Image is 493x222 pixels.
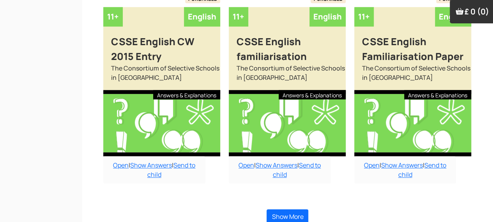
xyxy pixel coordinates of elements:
a: Show Answers [130,161,172,169]
a: Show Answers [256,161,297,169]
div: English [309,7,346,26]
a: Open [364,161,380,169]
div: | | [354,156,456,183]
div: Answers & Explanations [279,90,346,99]
div: English [435,7,471,26]
div: The Consortium of Selective Schools in [GEOGRAPHIC_DATA] [229,63,346,90]
div: | | [229,156,331,183]
div: 11+ [229,7,248,26]
div: CSSE English CW 2015 Entry [103,26,220,63]
img: Your items in the shopping basket [456,7,463,15]
div: English [184,7,220,26]
a: Send to child [147,161,196,179]
div: The Consortium of Selective Schools in [GEOGRAPHIC_DATA] [354,63,471,90]
div: 11+ [103,7,123,26]
a: Send to child [273,161,321,179]
div: CSSE English Familiarisation Paper [354,26,471,63]
div: Answers & Explanations [153,90,220,99]
div: CSSE English familiarisation [229,26,346,63]
div: Answers & Explanations [404,90,471,99]
div: The Consortium of Selective Schools in [GEOGRAPHIC_DATA] [103,63,220,90]
div: | | [103,156,205,183]
span: £ 0 (0) [465,6,489,17]
a: Open [113,161,129,169]
a: Send to child [398,161,446,179]
a: Open [239,161,254,169]
a: Show Answers [381,161,423,169]
div: 11+ [354,7,374,26]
